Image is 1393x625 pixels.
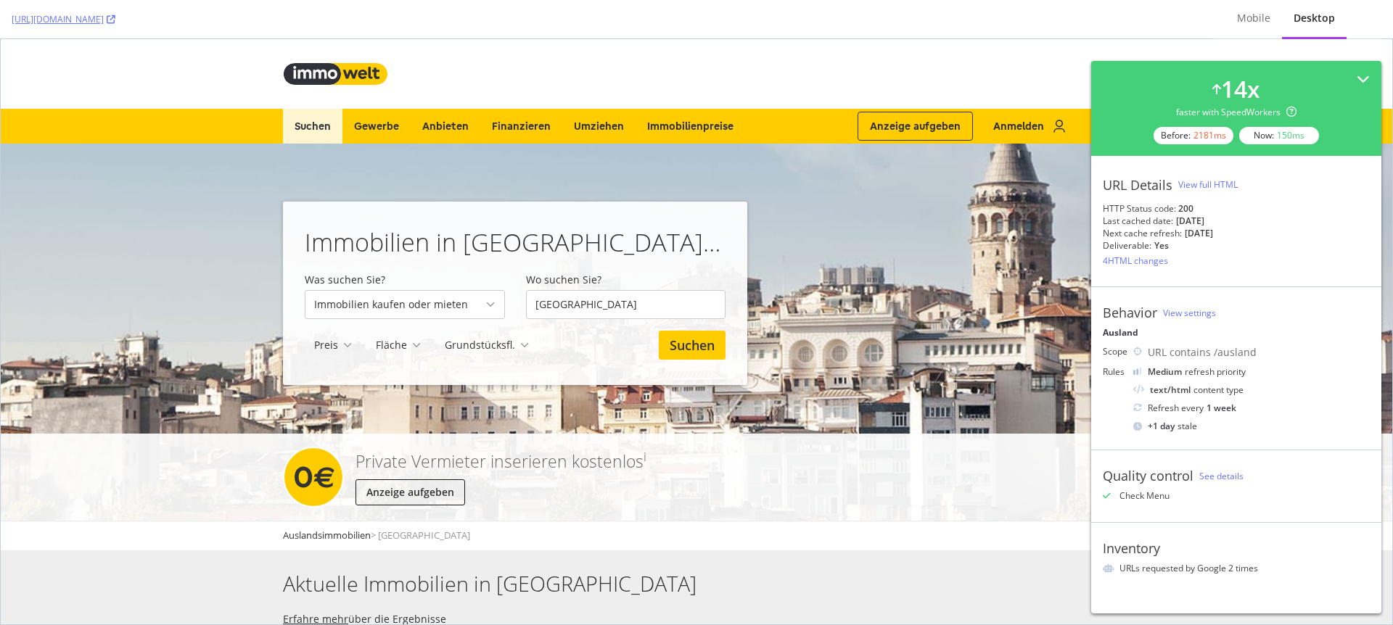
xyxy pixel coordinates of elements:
label: Fläche [375,299,406,312]
div: Behavior [1103,305,1157,320]
div: Next cache refresh: [1103,227,1182,239]
img: 0-euro.svg [282,407,343,468]
a: Erfahre mehr [282,573,348,587]
a: Gewerbe [342,71,410,103]
div: + 1 day [1148,420,1175,432]
div: Check Menu [1119,489,1170,502]
a: Anbieten [410,71,480,103]
div: text/html [1150,384,1191,396]
a: Anzeige aufgeben [857,73,972,102]
a: Umziehen [562,71,635,103]
div: Now: [1239,127,1319,144]
div: Before: [1154,127,1233,144]
svg: Meine Immowelt [1050,78,1067,96]
a: [URL][DOMAIN_NAME] [12,13,115,25]
div: Scope [1103,345,1127,357]
a: See details [1199,470,1244,482]
div: Last cached date: [1103,215,1173,227]
div: 1 week [1207,402,1236,414]
div: Rules [1103,365,1127,378]
div: View full HTML [1178,178,1238,191]
img: immowelt.de [282,23,387,46]
div: 4 HTML changes [1103,254,1168,267]
div: > [GEOGRAPHIC_DATA] [282,481,1109,511]
div: Inventory [1103,540,1160,556]
div: über die Ergebnisse [282,572,1109,587]
div: [DATE] [1176,215,1204,227]
input: Türkei [525,251,726,280]
div: HTTP Status code: [1103,202,1370,215]
div: Medium [1148,365,1182,378]
div: [DATE] [1185,227,1213,239]
sup: i [643,409,646,426]
span: Immobilien kaufen oder mieten [313,259,480,272]
button: View full HTML [1178,173,1238,196]
div: 2181 ms [1193,129,1226,141]
div: Deliverable: [1103,239,1151,252]
div: 150 ms [1277,129,1304,141]
a: Merkzettel Merkzettel [1083,71,1124,103]
div: Yes [1154,239,1169,252]
div: content type [1133,384,1370,396]
svg: Merkzettel [1095,78,1112,96]
div: URL Details [1103,177,1172,193]
a: Suchen [282,71,342,103]
div: URL contains /ausland [1148,345,1370,360]
div: 14 x [1221,73,1260,106]
li: URLs requested by Google 2 times [1103,562,1370,574]
a: Suchen [658,291,725,320]
button: 4HTML changes [1103,252,1168,269]
a: Anzeige aufgeben [355,440,464,466]
label: Preis [313,299,337,312]
a: Immobilienpreise [635,71,744,103]
strong: 200 [1178,202,1193,215]
div: Refresh every [1133,402,1370,414]
h1: Immobilien in [GEOGRAPHIC_DATA] mieten, kaufen [304,186,725,220]
div: Desktop [1294,11,1335,25]
h2: Aktuelle Immobilien in [GEOGRAPHIC_DATA] [282,530,1109,559]
a: Auslandsimmobilien [282,489,370,502]
div: Quality control [1103,468,1193,484]
div: Ausland [1103,326,1370,339]
a: Anmelden Meine Immowelt Meine Immowelt dein Profilfoto [978,71,1083,103]
p: Private Vermieter inserieren kostenlos [355,407,646,437]
div: stale [1133,420,1370,432]
div: faster with SpeedWorkers [1176,106,1297,118]
label: Was suchen Sie? [304,233,504,251]
img: j32suk7ufU7viAAAAAElFTkSuQmCC [1133,368,1142,375]
a: Finanzieren [480,71,562,103]
span: Anmelden [993,80,1043,94]
label: Grundstücksfl. [444,299,514,312]
a: View settings [1163,307,1216,319]
div: Mobile [1237,11,1270,25]
label: Wo suchen Sie? [525,233,726,251]
div: refresh priority [1148,365,1246,378]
